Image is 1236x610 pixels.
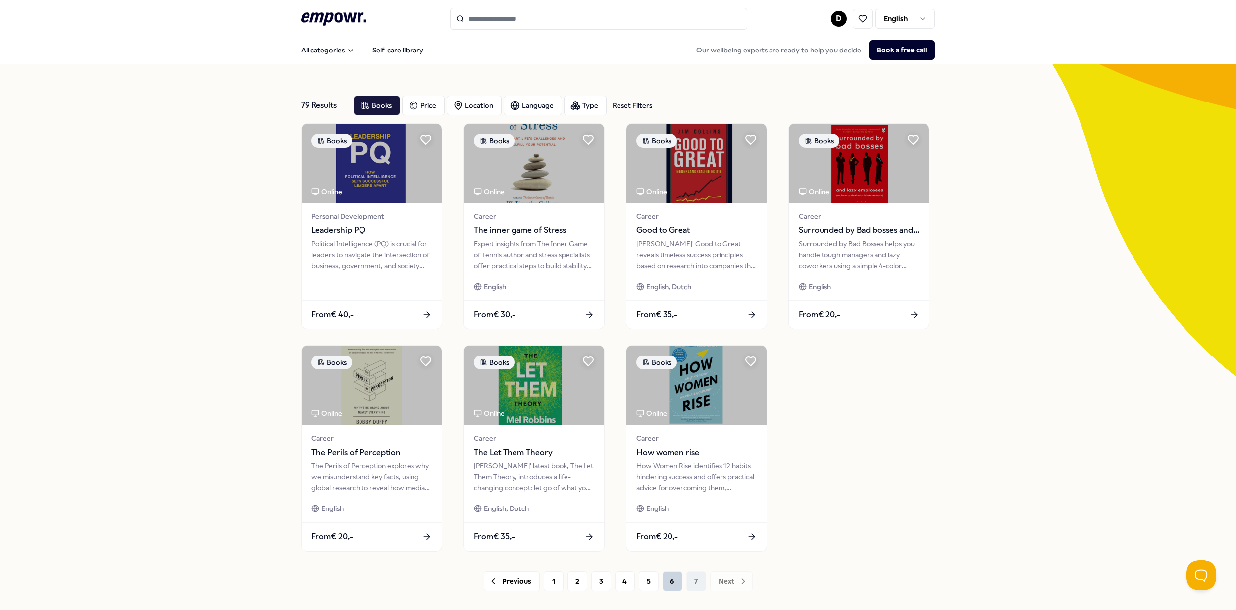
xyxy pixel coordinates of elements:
[364,40,431,60] a: Self-care library
[311,446,432,459] span: The Perils of Perception
[402,96,445,115] button: Price
[311,186,342,197] div: Online
[474,408,505,419] div: Online
[463,123,605,329] a: package imageBooksOnlineCareerThe inner game of StressExpert insights from The Inner Game of Tenn...
[311,224,432,237] span: Leadership PQ
[1186,560,1216,590] iframe: Help Scout Beacon - Open
[636,186,667,197] div: Online
[504,96,562,115] button: Language
[354,96,400,115] button: Books
[474,224,594,237] span: The inner game of Stress
[464,124,604,203] img: package image
[799,186,829,197] div: Online
[464,346,604,425] img: package image
[799,224,919,237] span: Surrounded by Bad bosses and lazy employees
[663,571,682,591] button: 6
[636,356,677,369] div: Books
[626,345,767,551] a: package imageBooksOnlineCareerHow women riseHow Women Rise identifies 12 habits hindering success...
[474,446,594,459] span: The Let Them Theory
[474,356,515,369] div: Books
[788,123,929,329] a: package imageBooksOnlineCareerSurrounded by Bad bosses and lazy employeesSurrounded by Bad Bosses...
[474,433,594,444] span: Career
[615,571,635,591] button: 4
[789,124,929,203] img: package image
[301,123,442,329] a: package imageBooksOnlinePersonal DevelopmentLeadership PQPolitical Intelligence (PQ) is crucial f...
[869,40,935,60] button: Book a free call
[484,281,506,292] span: English
[646,503,669,514] span: English
[626,124,767,203] img: package image
[311,134,352,148] div: Books
[311,211,432,222] span: Personal Development
[636,446,757,459] span: How women rise
[567,571,587,591] button: 2
[639,571,659,591] button: 5
[544,571,564,591] button: 1
[636,211,757,222] span: Career
[447,96,502,115] button: Location
[626,123,767,329] a: package imageBooksOnlineCareerGood to Great[PERSON_NAME]' Good to Great reveals timeless success ...
[636,460,757,494] div: How Women Rise identifies 12 habits hindering success and offers practical advice for overcoming ...
[636,433,757,444] span: Career
[311,460,432,494] div: The Perils of Perception explores why we misunderstand key facts, using global research to reveal...
[799,134,839,148] div: Books
[809,281,831,292] span: English
[626,346,767,425] img: package image
[311,408,342,419] div: Online
[474,530,515,543] span: From € 35,-
[636,224,757,237] span: Good to Great
[474,211,594,222] span: Career
[311,308,354,321] span: From € 40,-
[799,211,919,222] span: Career
[293,40,362,60] button: All categories
[321,503,344,514] span: English
[301,96,346,115] div: 79 Results
[450,8,747,30] input: Search for products, categories or subcategories
[311,238,432,271] div: Political Intelligence (PQ) is crucial for leaders to navigate the intersection of business, gove...
[311,356,352,369] div: Books
[301,345,442,551] a: package imageBooksOnlineCareerThe Perils of PerceptionThe Perils of Perception explores why we mi...
[302,124,442,203] img: package image
[293,40,431,60] nav: Main
[831,11,847,27] button: D
[646,281,691,292] span: English, Dutch
[474,308,515,321] span: From € 30,-
[564,96,607,115] button: Type
[799,238,919,271] div: Surrounded by Bad Bosses helps you handle tough managers and lazy coworkers using a simple 4-colo...
[688,40,935,60] div: Our wellbeing experts are ready to help you decide
[636,238,757,271] div: [PERSON_NAME]' Good to Great reveals timeless success principles based on research into companies...
[311,530,353,543] span: From € 20,-
[591,571,611,591] button: 3
[484,571,540,591] button: Previous
[474,186,505,197] div: Online
[302,346,442,425] img: package image
[799,308,840,321] span: From € 20,-
[636,530,678,543] span: From € 20,-
[613,100,652,111] div: Reset Filters
[484,503,529,514] span: English, Dutch
[474,134,515,148] div: Books
[463,345,605,551] a: package imageBooksOnlineCareerThe Let Them Theory[PERSON_NAME]' latest book, The Let Them Theory,...
[474,238,594,271] div: Expert insights from The Inner Game of Tennis author and stress specialists offer practical steps...
[636,408,667,419] div: Online
[636,134,677,148] div: Books
[474,460,594,494] div: [PERSON_NAME]' latest book, The Let Them Theory, introduces a life-changing concept: let go of wh...
[636,308,677,321] span: From € 35,-
[311,433,432,444] span: Career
